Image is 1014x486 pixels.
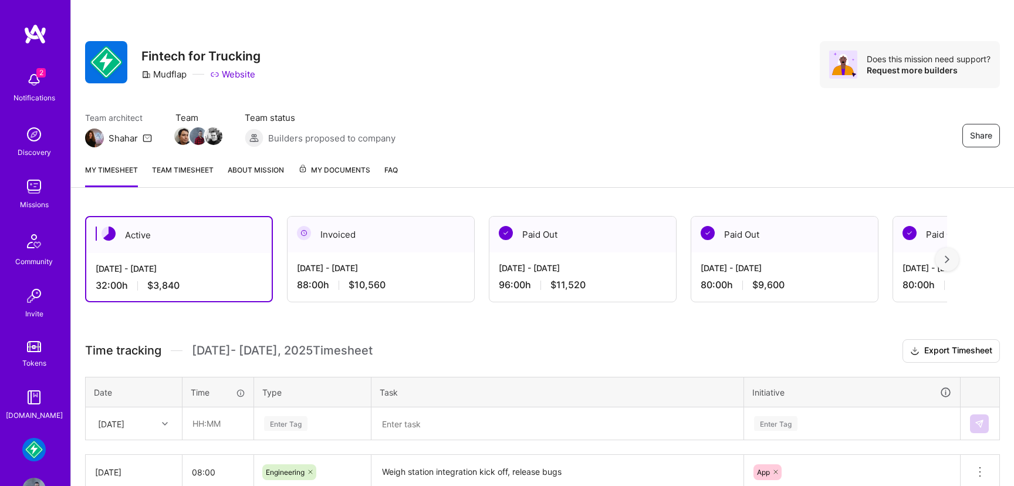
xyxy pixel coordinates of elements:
[27,341,41,352] img: tokens
[489,217,676,252] div: Paid Out
[22,68,46,92] img: bell
[141,49,261,63] h3: Fintech for Trucking
[550,279,586,291] span: $11,520
[22,357,46,369] div: Tokens
[175,126,191,146] a: Team Member Avatar
[499,279,667,291] div: 96:00 h
[903,339,1000,363] button: Export Timesheet
[86,217,272,253] div: Active
[691,217,878,252] div: Paid Out
[384,164,398,187] a: FAQ
[152,164,214,187] a: Team timesheet
[910,345,920,357] i: icon Download
[162,421,168,427] i: icon Chevron
[297,279,465,291] div: 88:00 h
[141,70,151,79] i: icon CompanyGray
[701,262,868,274] div: [DATE] - [DATE]
[147,279,180,292] span: $3,840
[975,419,984,428] img: Submit
[13,92,55,104] div: Notifications
[25,308,43,320] div: Invite
[23,23,47,45] img: logo
[98,417,124,430] div: [DATE]
[903,226,917,240] img: Paid Out
[36,68,46,77] span: 2
[268,132,396,144] span: Builders proposed to company
[754,414,797,433] div: Enter Tag
[205,127,222,145] img: Team Member Avatar
[288,217,474,252] div: Invoiced
[20,227,48,255] img: Community
[297,226,311,240] img: Invoiced
[228,164,284,187] a: About Mission
[85,112,152,124] span: Team architect
[298,164,370,187] a: My Documents
[85,129,104,147] img: Team Architect
[752,386,952,399] div: Initiative
[191,386,245,399] div: Time
[371,377,744,407] th: Task
[206,126,221,146] a: Team Member Avatar
[266,468,305,477] span: Engineering
[141,68,187,80] div: Mudflap
[175,112,221,124] span: Team
[245,129,263,147] img: Builders proposed to company
[86,377,182,407] th: Date
[752,279,785,291] span: $9,600
[15,255,53,268] div: Community
[191,126,206,146] a: Team Member Avatar
[22,284,46,308] img: Invite
[192,343,373,358] span: [DATE] - [DATE] , 2025 Timesheet
[102,227,116,241] img: Active
[701,279,868,291] div: 80:00 h
[701,226,715,240] img: Paid Out
[22,175,46,198] img: teamwork
[18,146,51,158] div: Discovery
[298,164,370,177] span: My Documents
[20,198,49,211] div: Missions
[499,226,513,240] img: Paid Out
[174,127,192,145] img: Team Member Avatar
[190,127,207,145] img: Team Member Avatar
[96,279,262,292] div: 32:00 h
[757,468,770,477] span: App
[85,164,138,187] a: My timesheet
[22,438,46,461] img: Mudflap: Fintech for Trucking
[297,262,465,274] div: [DATE] - [DATE]
[95,466,173,478] div: [DATE]
[85,41,127,83] img: Company Logo
[867,53,991,65] div: Does this mission need support?
[945,255,949,264] img: right
[22,123,46,146] img: discovery
[19,438,49,461] a: Mudflap: Fintech for Trucking
[264,414,307,433] div: Enter Tag
[22,386,46,409] img: guide book
[254,377,371,407] th: Type
[143,133,152,143] i: icon Mail
[109,132,138,144] div: Shahar
[6,409,63,421] div: [DOMAIN_NAME]
[829,50,857,79] img: Avatar
[96,262,262,275] div: [DATE] - [DATE]
[970,130,992,141] span: Share
[867,65,991,76] div: Request more builders
[85,343,161,358] span: Time tracking
[210,68,255,80] a: Website
[962,124,1000,147] button: Share
[349,279,386,291] span: $10,560
[183,408,253,439] input: HH:MM
[245,112,396,124] span: Team status
[499,262,667,274] div: [DATE] - [DATE]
